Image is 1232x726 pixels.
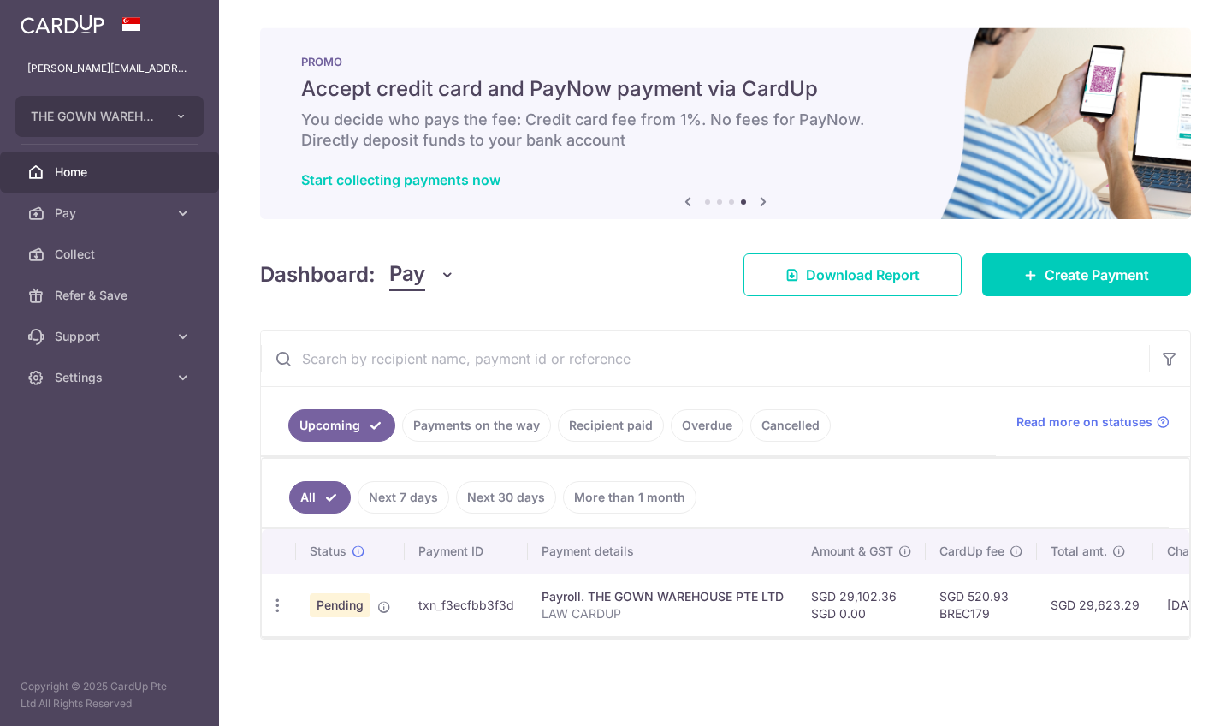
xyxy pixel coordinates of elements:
[926,574,1037,636] td: SGD 520.93 BREC179
[31,108,157,125] span: THE GOWN WAREHOUSE PTE LTD
[1045,265,1149,285] span: Create Payment
[743,253,962,296] a: Download Report
[55,205,168,222] span: Pay
[1016,414,1152,431] span: Read more on statuses
[982,253,1191,296] a: Create Payment
[260,27,1191,219] img: paynow Banner
[301,110,1150,151] h6: You decide who pays the fee: Credit card fee from 1%. No fees for PayNow. Directly deposit funds ...
[310,593,370,617] span: Pending
[301,75,1150,103] h5: Accept credit card and PayNow payment via CardUp
[750,409,831,442] a: Cancelled
[310,543,346,560] span: Status
[402,409,551,442] a: Payments on the way
[301,55,1150,68] p: PROMO
[301,171,500,188] a: Start collecting payments now
[456,481,556,514] a: Next 30 days
[389,259,455,291] button: Pay
[21,14,104,34] img: CardUp
[260,259,376,290] h4: Dashboard:
[358,481,449,514] a: Next 7 days
[405,574,528,636] td: txn_f3ecfbb3f3d
[1051,543,1107,560] span: Total amt.
[806,265,920,285] span: Download Report
[288,409,395,442] a: Upcoming
[405,529,528,574] th: Payment ID
[55,369,168,386] span: Settings
[558,409,664,442] a: Recipient paid
[671,409,743,442] a: Overdue
[15,96,204,137] button: THE GOWN WAREHOUSE PTE LTD
[563,481,696,514] a: More than 1 month
[797,574,926,636] td: SGD 29,102.36 SGD 0.00
[289,481,351,514] a: All
[55,246,168,263] span: Collect
[542,588,784,605] div: Payroll. THE GOWN WAREHOUSE PTE LTD
[528,529,797,574] th: Payment details
[27,60,192,77] p: [PERSON_NAME][EMAIL_ADDRESS][DOMAIN_NAME]
[55,164,168,181] span: Home
[55,287,168,304] span: Refer & Save
[1037,574,1153,636] td: SGD 29,623.29
[542,605,784,622] p: LAW CARDUP
[389,259,425,291] span: Pay
[939,543,1004,560] span: CardUp fee
[55,328,168,345] span: Support
[261,331,1149,386] input: Search by recipient name, payment id or reference
[1016,414,1170,431] a: Read more on statuses
[811,543,893,560] span: Amount & GST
